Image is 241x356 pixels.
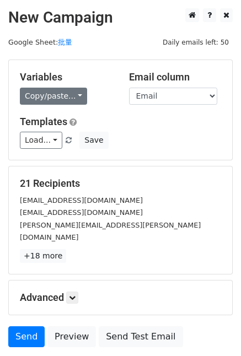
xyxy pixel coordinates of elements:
[20,177,221,190] h5: 21 Recipients
[20,221,201,242] small: [PERSON_NAME][EMAIL_ADDRESS][PERSON_NAME][DOMAIN_NAME]
[79,132,108,149] button: Save
[47,326,96,347] a: Preview
[20,208,143,217] small: [EMAIL_ADDRESS][DOMAIN_NAME]
[58,38,72,46] a: 批量
[20,116,67,127] a: Templates
[186,303,241,356] iframe: Chat Widget
[8,8,233,27] h2: New Campaign
[20,88,87,105] a: Copy/paste...
[20,196,143,204] small: [EMAIL_ADDRESS][DOMAIN_NAME]
[20,71,113,83] h5: Variables
[99,326,183,347] a: Send Test Email
[159,36,233,48] span: Daily emails left: 50
[20,249,66,263] a: +18 more
[8,38,72,46] small: Google Sheet:
[129,71,222,83] h5: Email column
[20,292,221,304] h5: Advanced
[8,326,45,347] a: Send
[159,38,233,46] a: Daily emails left: 50
[20,132,62,149] a: Load...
